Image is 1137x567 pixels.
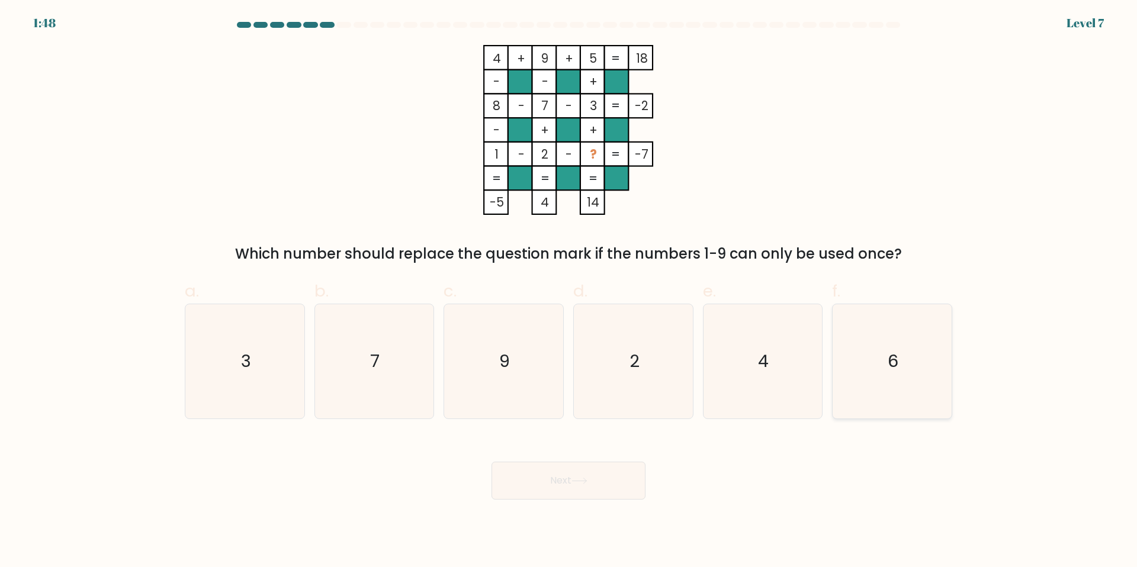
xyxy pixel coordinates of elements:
[33,14,56,32] div: 1:48
[371,349,380,373] text: 7
[241,349,251,373] text: 3
[566,97,573,114] tspan: -
[490,194,504,211] tspan: -5
[493,73,500,91] tspan: -
[542,73,548,91] tspan: -
[492,462,645,500] button: Next
[493,50,501,67] tspan: 4
[590,50,598,67] tspan: 5
[493,97,500,114] tspan: 8
[612,146,621,163] tspan: =
[589,170,598,187] tspan: =
[444,279,457,302] span: c.
[192,243,945,265] div: Which number should replace the question mark if the numbers 1-9 can only be used once?
[589,121,598,138] tspan: +
[888,349,899,373] text: 6
[635,146,649,163] tspan: -7
[573,279,587,302] span: d.
[566,146,573,163] tspan: -
[629,349,640,373] text: 2
[494,146,499,163] tspan: 1
[518,50,526,67] tspan: +
[541,194,550,211] tspan: 4
[492,170,501,187] tspan: =
[541,170,550,187] tspan: =
[500,349,510,373] text: 9
[542,50,549,67] tspan: 9
[587,194,600,211] tspan: 14
[612,97,621,114] tspan: =
[565,50,573,67] tspan: +
[636,50,648,67] tspan: 18
[759,349,769,373] text: 4
[832,279,840,302] span: f.
[518,97,525,114] tspan: -
[542,146,549,163] tspan: 2
[518,146,525,163] tspan: -
[1067,14,1104,32] div: Level 7
[185,279,199,302] span: a.
[635,97,649,114] tspan: -2
[542,97,549,114] tspan: 7
[703,279,716,302] span: e.
[590,146,597,163] tspan: ?
[493,121,500,138] tspan: -
[314,279,329,302] span: b.
[541,121,550,138] tspan: +
[612,50,621,67] tspan: =
[589,73,598,91] tspan: +
[590,97,597,114] tspan: 3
